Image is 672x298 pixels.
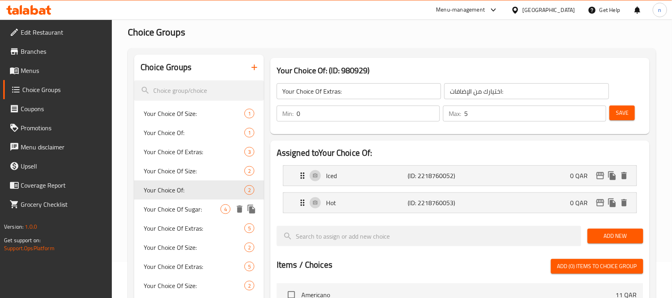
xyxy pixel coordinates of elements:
[144,128,244,137] span: Your Choice Of:
[144,281,244,290] span: Your Choice Of Size:
[436,5,485,15] div: Menu-management
[244,262,254,271] div: Choices
[244,147,254,157] div: Choices
[134,80,264,101] input: search
[245,225,254,232] span: 5
[408,171,462,180] p: (ID: 2218760052)
[244,223,254,233] div: Choices
[277,147,643,159] h2: Assigned to Your Choice Of:
[570,198,594,208] p: 0 QAR
[244,109,254,118] div: Choices
[277,189,643,216] li: Expand
[144,147,244,157] span: Your Choice Of Extras:
[144,166,244,176] span: Your Choice Of Size:
[557,261,637,271] span: Add (0) items to choice group
[234,203,246,215] button: delete
[144,109,244,118] span: Your Choice Of Size:
[134,123,264,142] div: Your Choice Of:1
[283,166,637,186] div: Expand
[3,118,112,137] a: Promotions
[144,262,244,271] span: Your Choice Of Extras:
[244,128,254,137] div: Choices
[326,198,408,208] p: Hot
[245,244,254,251] span: 2
[3,80,112,99] a: Choice Groups
[3,195,112,214] a: Grocery Checklist
[277,64,643,77] h3: Your Choice Of: (ID: 980929)
[4,222,23,232] span: Version:
[588,229,643,243] button: Add New
[277,226,581,246] input: search
[3,23,112,42] a: Edit Restaurant
[277,259,332,271] h2: Items / Choices
[3,176,112,195] a: Coverage Report
[245,148,254,156] span: 3
[134,142,264,161] div: Your Choice Of Extras:3
[245,282,254,290] span: 2
[523,6,575,14] div: [GEOGRAPHIC_DATA]
[21,104,106,114] span: Coupons
[618,170,630,182] button: delete
[618,197,630,209] button: delete
[134,104,264,123] div: Your Choice Of Size:1
[594,197,606,209] button: edit
[245,186,254,194] span: 2
[21,27,106,37] span: Edit Restaurant
[283,193,637,213] div: Expand
[144,185,244,195] span: Your Choice Of:
[4,243,55,253] a: Support.OpsPlatform
[221,206,230,213] span: 4
[21,47,106,56] span: Branches
[277,162,643,189] li: Expand
[21,200,106,209] span: Grocery Checklist
[245,129,254,137] span: 1
[246,203,258,215] button: duplicate
[134,276,264,295] div: Your Choice Of Size:2
[144,204,221,214] span: Your Choice Of Sugar:
[21,161,106,171] span: Upsell
[134,238,264,257] div: Your Choice Of Size:2
[245,263,254,271] span: 5
[134,180,264,200] div: Your Choice Of:2
[128,23,185,41] span: Choice Groups
[658,6,662,14] span: n
[3,61,112,80] a: Menus
[21,123,106,133] span: Promotions
[3,137,112,157] a: Menu disclaimer
[21,66,106,75] span: Menus
[134,200,264,219] div: Your Choice Of Sugar:4deleteduplicate
[21,142,106,152] span: Menu disclaimer
[3,157,112,176] a: Upsell
[244,243,254,252] div: Choices
[244,281,254,290] div: Choices
[144,243,244,252] span: Your Choice Of Size:
[408,198,462,208] p: (ID: 2218760053)
[245,167,254,175] span: 2
[134,161,264,180] div: Your Choice Of Size:2
[22,85,106,94] span: Choice Groups
[4,235,41,245] span: Get support on:
[326,171,408,180] p: Iced
[221,204,231,214] div: Choices
[616,108,629,118] span: Save
[606,170,618,182] button: duplicate
[134,257,264,276] div: Your Choice Of Extras:5
[609,106,635,120] button: Save
[134,219,264,238] div: Your Choice Of Extras:5
[282,109,293,118] p: Min:
[594,231,637,241] span: Add New
[606,197,618,209] button: duplicate
[245,110,254,118] span: 1
[141,61,191,73] h2: Choice Groups
[144,223,244,233] span: Your Choice Of Extras:
[21,180,106,190] span: Coverage Report
[3,99,112,118] a: Coupons
[594,170,606,182] button: edit
[551,259,643,274] button: Add (0) items to choice group
[570,171,594,180] p: 0 QAR
[3,42,112,61] a: Branches
[449,109,461,118] p: Max:
[25,222,37,232] span: 1.0.0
